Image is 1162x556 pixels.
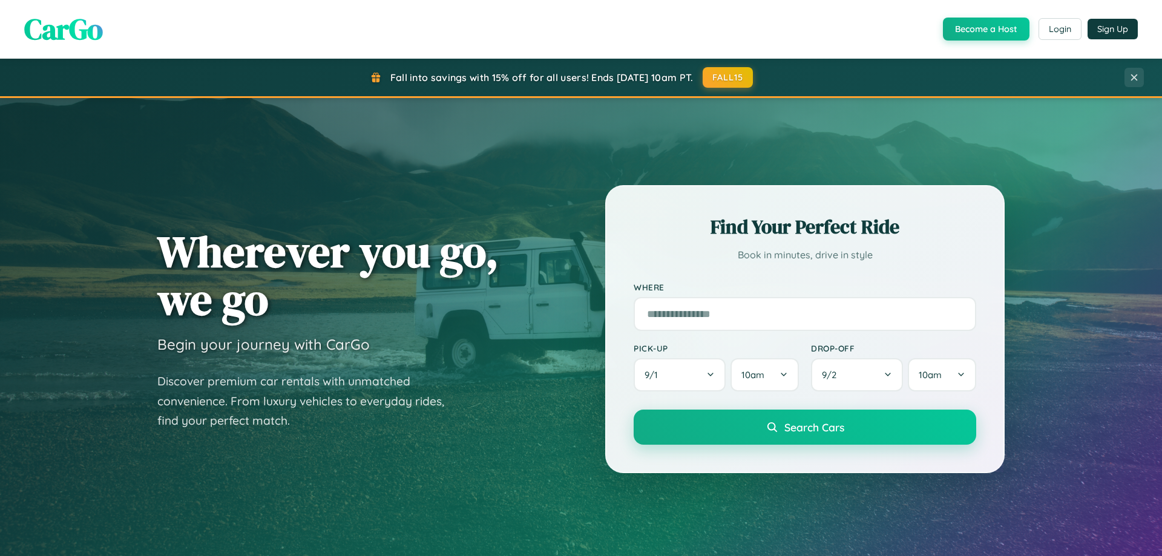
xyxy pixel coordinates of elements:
[784,420,844,434] span: Search Cars
[634,343,799,353] label: Pick-up
[908,358,976,391] button: 10am
[634,246,976,264] p: Book in minutes, drive in style
[811,343,976,353] label: Drop-off
[157,227,499,323] h1: Wherever you go, we go
[822,369,842,381] span: 9 / 2
[645,369,664,381] span: 9 / 1
[1039,18,1082,40] button: Login
[943,18,1029,41] button: Become a Host
[919,369,942,381] span: 10am
[157,335,370,353] h3: Begin your journey with CarGo
[24,9,103,49] span: CarGo
[1088,19,1138,39] button: Sign Up
[703,67,753,88] button: FALL15
[811,358,903,391] button: 9/2
[741,369,764,381] span: 10am
[157,371,460,431] p: Discover premium car rentals with unmatched convenience. From luxury vehicles to everyday rides, ...
[634,410,976,445] button: Search Cars
[730,358,799,391] button: 10am
[634,358,726,391] button: 9/1
[390,71,694,83] span: Fall into savings with 15% off for all users! Ends [DATE] 10am PT.
[634,214,976,240] h2: Find Your Perfect Ride
[634,282,976,292] label: Where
